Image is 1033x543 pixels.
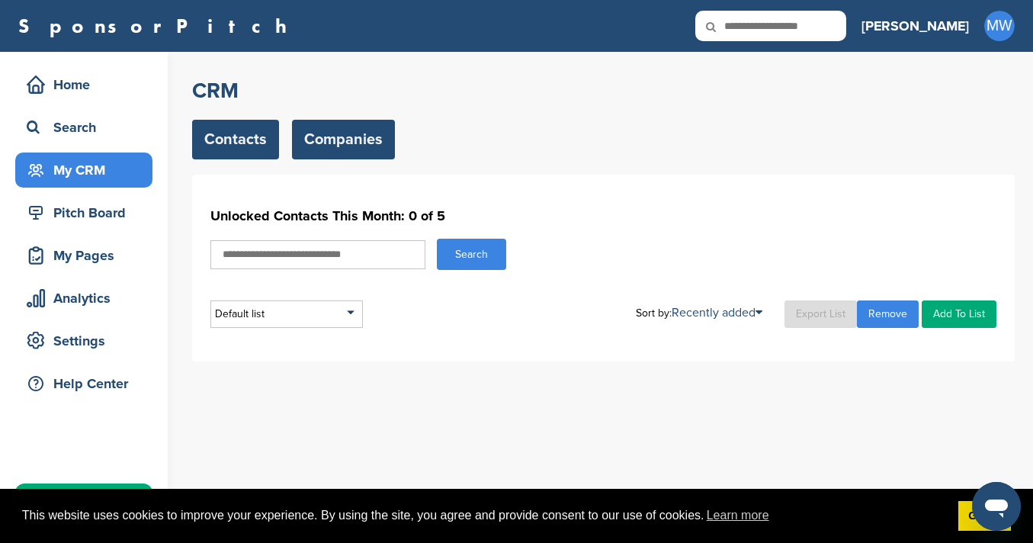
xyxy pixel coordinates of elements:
[23,242,152,269] div: My Pages
[984,11,1015,41] span: MW
[22,504,946,527] span: This website uses cookies to improve your experience. By using the site, you agree and provide co...
[922,300,996,328] a: Add To List
[23,370,152,397] div: Help Center
[15,153,152,188] a: My CRM
[23,71,152,98] div: Home
[636,307,762,319] div: Sort by:
[861,9,969,43] a: [PERSON_NAME]
[15,323,152,358] a: Settings
[23,284,152,312] div: Analytics
[23,199,152,227] div: Pitch Board
[210,300,363,328] div: Default list
[23,156,152,184] div: My CRM
[704,504,772,527] a: learn more about cookies
[15,67,152,102] a: Home
[192,120,279,159] a: Contacts
[15,110,152,145] a: Search
[15,238,152,273] a: My Pages
[23,327,152,355] div: Settings
[210,202,996,230] h1: Unlocked Contacts This Month: 0 of 5
[18,16,297,36] a: SponsorPitch
[437,239,506,270] button: Search
[23,114,152,141] div: Search
[192,77,1015,104] h2: CRM
[857,300,919,328] a: Remove
[15,195,152,230] a: Pitch Board
[972,482,1021,531] iframe: Button to launch messaging window
[958,501,1011,532] a: dismiss cookie message
[784,300,857,328] a: Export List
[23,487,152,515] div: Upgrade
[15,366,152,401] a: Help Center
[861,15,969,37] h3: [PERSON_NAME]
[672,305,762,320] a: Recently added
[15,484,152,519] a: Upgrade
[292,120,395,159] a: Companies
[15,281,152,316] a: Analytics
